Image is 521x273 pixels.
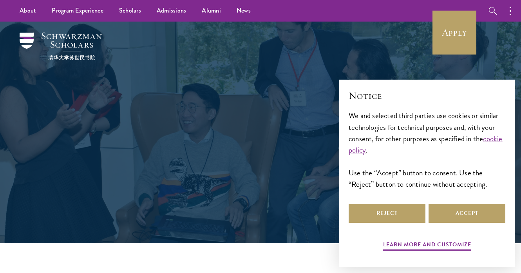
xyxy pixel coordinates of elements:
img: Schwarzman Scholars [20,33,102,60]
div: We and selected third parties use cookies or similar technologies for technical purposes and, wit... [349,110,505,189]
a: cookie policy [349,133,503,156]
h2: Notice [349,89,505,102]
a: Apply [432,11,476,55]
button: Learn more and customize [383,240,471,252]
button: Reject [349,204,425,223]
button: Accept [429,204,505,223]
